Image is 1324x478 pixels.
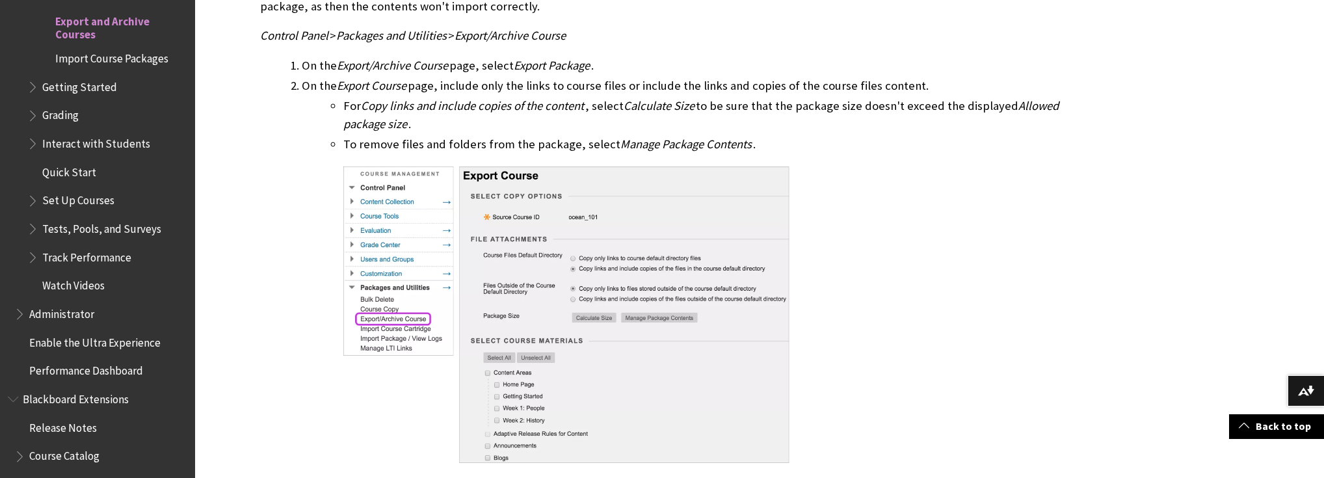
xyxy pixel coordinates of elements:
span: Copy links and include copies of the content [361,98,584,113]
span: Manage Package Contents [620,137,752,152]
span: Blackboard Extensions [23,388,129,406]
span: Administrator [29,303,94,321]
li: On the page, select . [302,57,1066,75]
span: Calculate Size [624,98,695,113]
span: Performance Dashboard [29,360,143,378]
a: Back to top [1229,414,1324,438]
span: Set Up Courses [42,190,114,207]
span: Grading [42,105,79,122]
span: Packages and Utilities [336,28,447,43]
span: Export and Archive Courses [55,10,186,41]
span: Quick Start [42,161,96,179]
span: Allowed package size [343,98,1059,131]
p: > > [260,27,1066,44]
span: Enable the Ultra Experience [29,332,161,349]
span: Track Performance [42,246,131,264]
span: Getting Started [42,76,117,94]
span: Export Course [337,78,406,93]
li: For , select to be sure that the package size doesn't exceed the displayed . [343,97,1066,133]
span: Tests, Pools, and Surveys [42,218,161,235]
span: Export/Archive Course [455,28,566,43]
span: Interact with Students [42,133,150,150]
span: Export/Archive Course [337,58,448,73]
span: Import Course Packages [55,47,168,65]
span: Watch Videos [42,275,105,293]
span: Release Notes [29,417,97,434]
span: Export Package [514,58,590,73]
span: Control Panel [260,28,328,43]
span: Course Catalog [29,445,99,463]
